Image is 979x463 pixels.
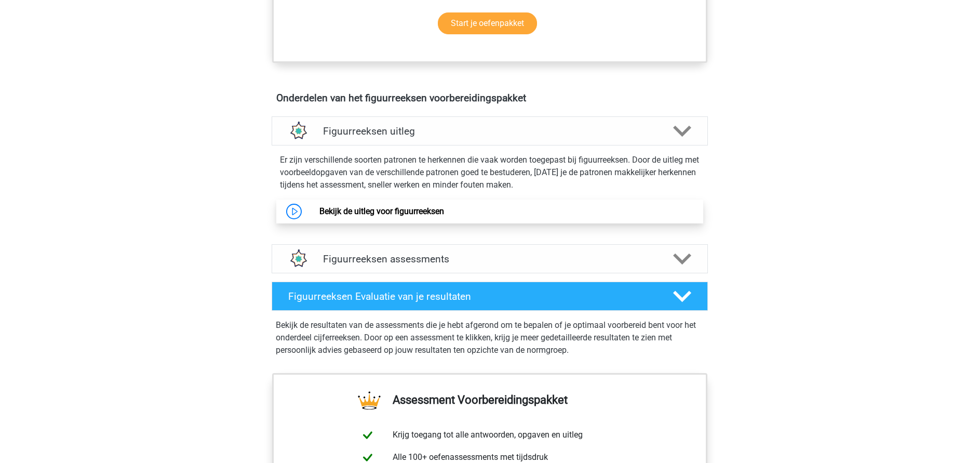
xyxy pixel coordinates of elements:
[438,12,537,34] a: Start je oefenpakket
[288,290,656,302] h4: Figuurreeksen Evaluatie van je resultaten
[267,116,712,145] a: uitleg Figuurreeksen uitleg
[267,244,712,273] a: assessments Figuurreeksen assessments
[285,245,311,272] img: figuurreeksen assessments
[319,206,444,216] a: Bekijk de uitleg voor figuurreeksen
[323,253,656,265] h4: Figuurreeksen assessments
[276,92,703,104] h4: Onderdelen van het figuurreeksen voorbereidingspakket
[323,125,656,137] h4: Figuurreeksen uitleg
[267,282,712,311] a: Figuurreeksen Evaluatie van je resultaten
[276,319,704,356] p: Bekijk de resultaten van de assessments die je hebt afgerond om te bepalen of je optimaal voorber...
[280,154,700,191] p: Er zijn verschillende soorten patronen te herkennen die vaak worden toegepast bij figuurreeksen. ...
[285,117,311,144] img: figuurreeksen uitleg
